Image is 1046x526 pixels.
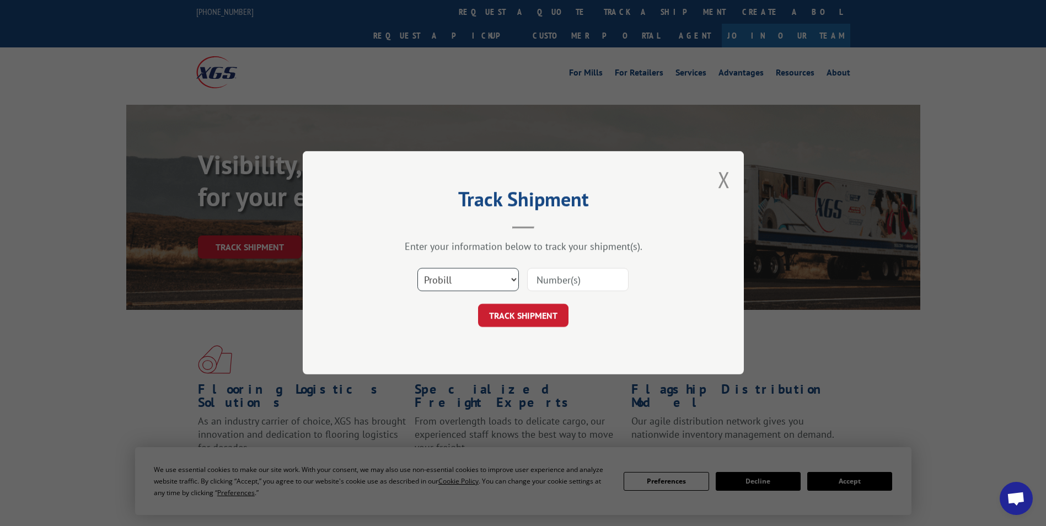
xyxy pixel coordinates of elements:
button: Close modal [718,165,730,194]
div: Open chat [1000,482,1033,515]
div: Enter your information below to track your shipment(s). [358,240,689,253]
button: TRACK SHIPMENT [478,304,568,328]
input: Number(s) [527,269,629,292]
h2: Track Shipment [358,191,689,212]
